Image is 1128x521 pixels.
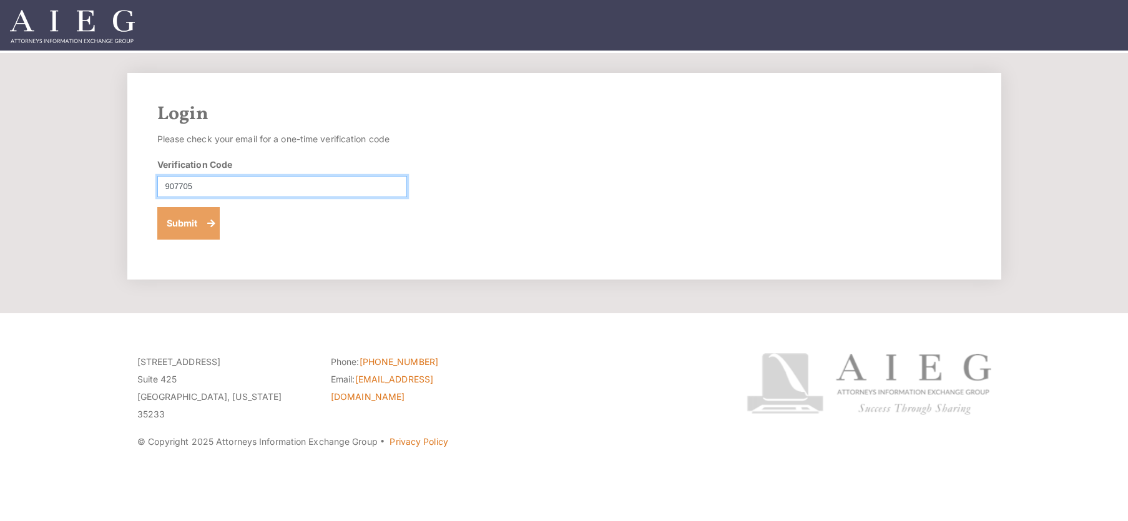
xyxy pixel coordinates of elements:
[157,158,233,171] label: Verification Code
[10,10,135,43] img: Attorneys Information Exchange Group
[137,433,700,450] p: © Copyright 2025 Attorneys Information Exchange Group
[137,353,312,423] p: [STREET_ADDRESS] Suite 425 [GEOGRAPHIC_DATA], [US_STATE] 35233
[157,207,220,240] button: Submit
[157,103,971,125] h2: Login
[331,374,433,402] a: [EMAIL_ADDRESS][DOMAIN_NAME]
[157,130,407,148] p: Please check your email for a one-time verification code
[360,356,438,367] a: [PHONE_NUMBER]
[331,353,506,371] li: Phone:
[331,371,506,406] li: Email:
[747,353,991,415] img: Attorneys Information Exchange Group logo
[390,436,448,447] a: Privacy Policy
[380,441,385,447] span: ·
